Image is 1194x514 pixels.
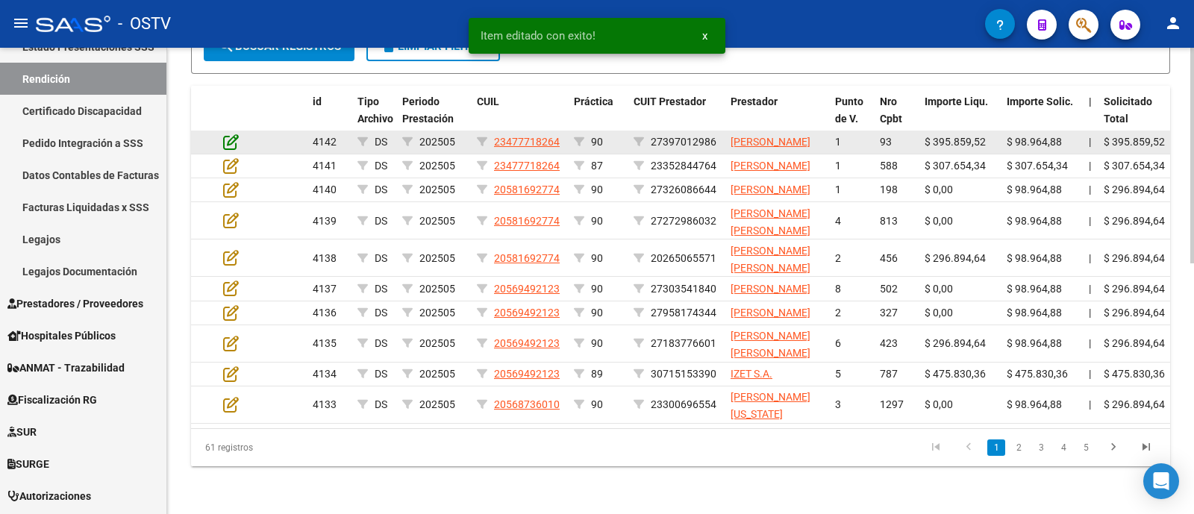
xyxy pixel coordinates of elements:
[1007,160,1068,172] span: $ 307.654,34
[313,335,346,352] div: 4135
[925,184,953,195] span: $ 0,00
[835,215,841,227] span: 4
[494,252,560,264] span: 20581692774
[731,283,810,295] span: [PERSON_NAME]
[313,134,346,151] div: 4142
[7,295,143,312] span: Prestadores / Proveedores
[1099,439,1128,456] a: go to next page
[1007,435,1030,460] li: page 2
[725,86,829,151] datatable-header-cell: Prestador
[1089,215,1091,227] span: |
[835,160,841,172] span: 1
[591,136,603,148] span: 90
[919,86,1001,151] datatable-header-cell: Importe Liqu.
[477,95,499,107] span: CUIL
[313,213,346,230] div: 4139
[591,307,603,319] span: 90
[874,86,919,151] datatable-header-cell: Nro Cpbt
[651,368,716,380] span: 30715153390
[7,327,116,344] span: Hospitales Públicos
[634,95,706,107] span: CUIT Prestador
[375,398,387,410] span: DS
[419,160,455,172] span: 202505
[494,184,560,195] span: 20581692774
[375,136,387,148] span: DS
[1104,398,1165,410] span: $ 296.894,64
[835,283,841,295] span: 8
[690,22,719,49] button: x
[925,307,953,319] span: $ 0,00
[731,330,810,359] span: [PERSON_NAME] [PERSON_NAME]
[419,337,455,349] span: 202505
[1104,307,1165,319] span: $ 296.894,64
[7,360,125,376] span: ANMAT - Trazabilidad
[494,307,560,319] span: 20569492123
[375,368,387,380] span: DS
[1089,337,1091,349] span: |
[1089,160,1091,172] span: |
[1089,136,1091,148] span: |
[494,398,560,410] span: 20568736010
[1164,14,1182,32] mat-icon: person
[1104,136,1165,148] span: $ 395.859,52
[7,488,91,504] span: Autorizaciones
[375,215,387,227] span: DS
[835,95,863,125] span: Punto de V.
[7,392,97,408] span: Fiscalización RG
[1010,439,1028,456] a: 2
[835,136,841,148] span: 1
[1083,86,1098,151] datatable-header-cell: |
[313,181,346,198] div: 4140
[1089,252,1091,264] span: |
[880,337,898,349] span: 423
[1007,136,1062,148] span: $ 98.964,88
[380,40,487,53] span: Limpiar filtros
[1007,307,1062,319] span: $ 98.964,88
[191,429,384,466] div: 61 registros
[1089,184,1091,195] span: |
[1007,252,1062,264] span: $ 98.964,88
[1007,337,1062,349] span: $ 98.964,88
[1007,95,1073,107] span: Importe Solic.
[1007,283,1062,295] span: $ 98.964,88
[419,368,455,380] span: 202505
[651,283,716,295] span: 27303541840
[419,215,455,227] span: 202505
[1132,439,1160,456] a: go to last page
[651,184,716,195] span: 27326086644
[591,252,603,264] span: 90
[925,95,988,107] span: Importe Liqu.
[651,307,716,319] span: 27958174344
[1054,439,1072,456] a: 4
[217,40,341,53] span: Buscar registros
[880,252,898,264] span: 456
[1007,184,1062,195] span: $ 98.964,88
[925,398,953,410] span: $ 0,00
[731,245,810,274] span: [PERSON_NAME] [PERSON_NAME]
[313,250,346,267] div: 4138
[1089,283,1091,295] span: |
[731,307,810,319] span: [PERSON_NAME]
[375,307,387,319] span: DS
[925,252,986,264] span: $ 296.894,64
[313,280,346,298] div: 4137
[702,29,707,43] span: x
[922,439,950,456] a: go to first page
[591,337,603,349] span: 90
[1075,435,1097,460] li: page 5
[351,86,396,151] datatable-header-cell: Tipo Archivo
[1098,86,1180,151] datatable-header-cell: Solicitado Total
[1032,439,1050,456] a: 3
[925,215,953,227] span: $ 0,00
[313,366,346,383] div: 4134
[1007,215,1062,227] span: $ 98.964,88
[1104,337,1165,349] span: $ 296.894,64
[925,136,986,148] span: $ 395.859,52
[1001,86,1083,151] datatable-header-cell: Importe Solic.
[313,396,346,413] div: 4133
[835,368,841,380] span: 5
[591,368,603,380] span: 89
[1143,463,1179,499] div: Open Intercom Messenger
[494,283,560,295] span: 20569492123
[375,252,387,264] span: DS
